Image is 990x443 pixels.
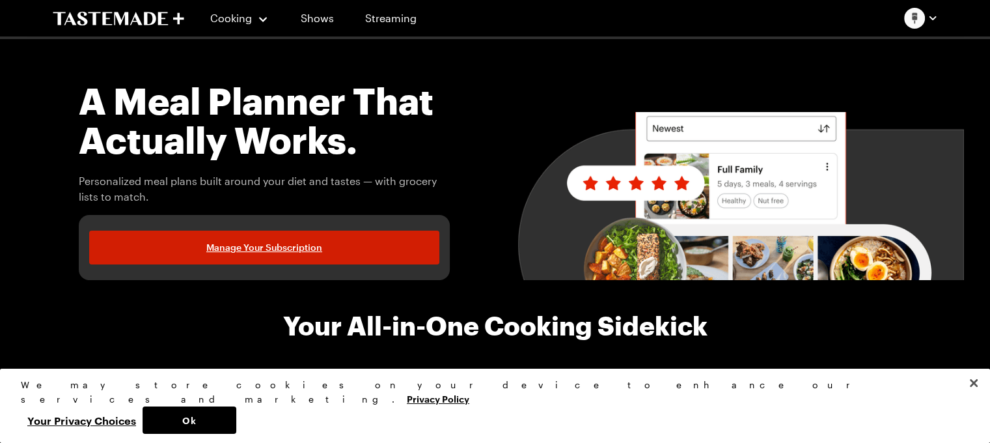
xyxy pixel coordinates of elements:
[210,12,252,24] span: Cooking
[21,378,958,407] div: We may store cookies on your device to enhance our services and marketing.
[206,241,322,254] span: Manage Your Subscription
[143,407,236,434] button: Ok
[53,11,184,26] a: To Tastemade Home Page
[407,392,469,405] a: More information about your privacy, opens in a new tab
[79,81,450,159] h1: A Meal Planner That Actually Works.
[21,378,958,434] div: Privacy
[79,173,450,205] span: Personalized meal plans built around your diet and tastes — with grocery lists to match.
[210,3,269,34] button: Cooking
[904,8,925,29] img: Profile picture
[959,369,988,397] button: Close
[283,311,708,340] p: Your All-in-One Cooking Sidekick
[21,407,143,434] button: Your Privacy Choices
[904,8,938,29] button: Profile picture
[89,231,440,264] a: Manage Your Subscription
